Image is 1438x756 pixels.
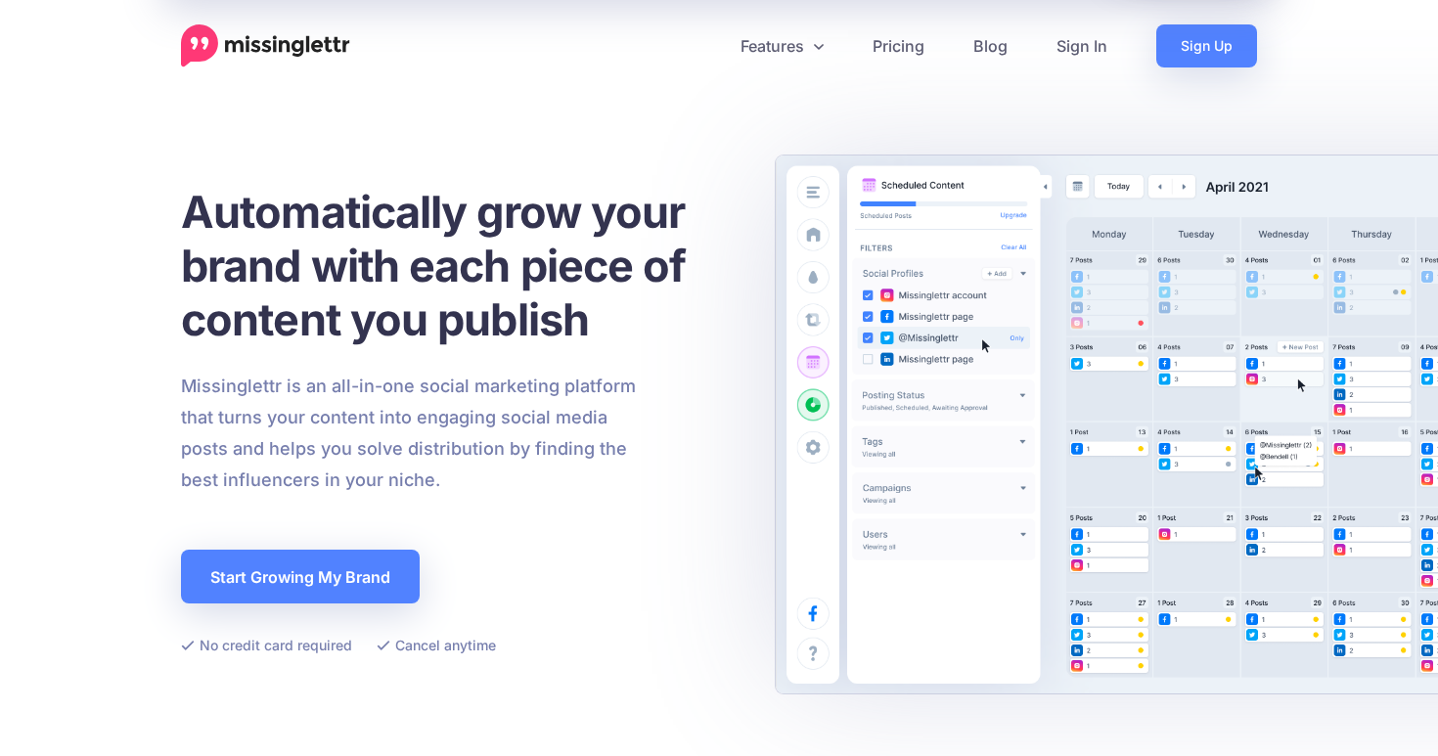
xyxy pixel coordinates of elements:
a: Features [716,24,848,67]
a: Home [181,24,350,67]
p: Missinglettr is an all-in-one social marketing platform that turns your content into engaging soc... [181,371,637,496]
li: Cancel anytime [377,633,496,657]
a: Blog [949,24,1032,67]
a: Sign Up [1156,24,1257,67]
a: Start Growing My Brand [181,550,420,603]
h1: Automatically grow your brand with each piece of content you publish [181,185,734,346]
a: Pricing [848,24,949,67]
a: Sign In [1032,24,1132,67]
li: No credit card required [181,633,352,657]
